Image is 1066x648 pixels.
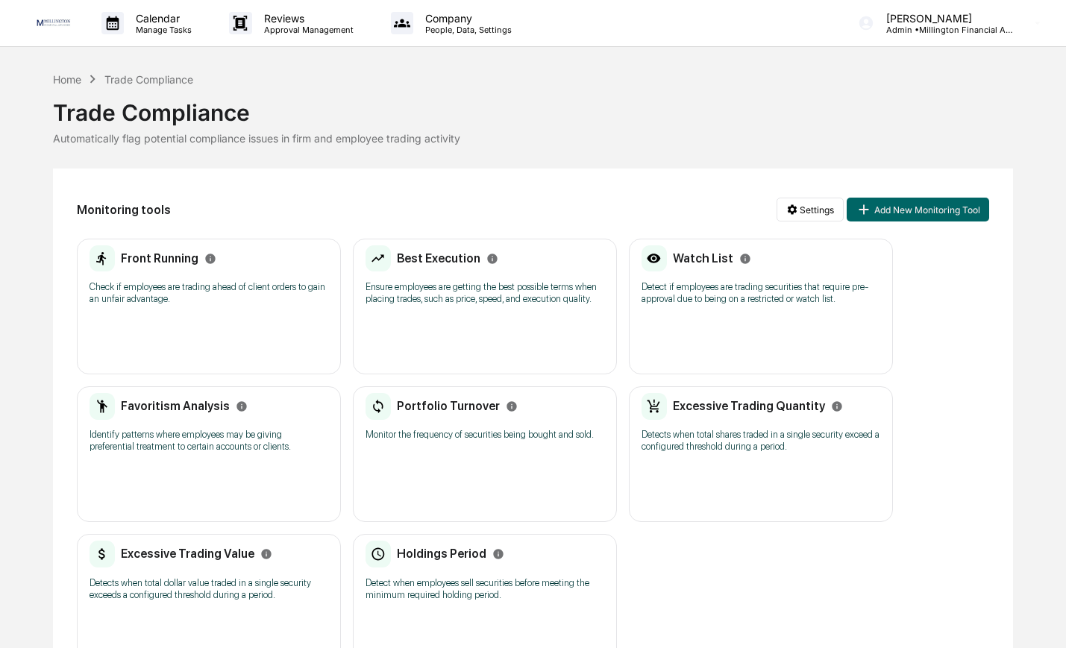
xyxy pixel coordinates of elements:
h2: Watch List [673,251,733,265]
svg: Info [204,253,216,265]
h2: Excessive Trading Value [121,547,254,561]
p: Detect when employees sell securities before meeting the minimum required holding period. [366,577,604,601]
h2: Holdings Period [397,547,486,561]
div: Trade Compliance [53,87,1012,126]
h2: Portfolio Turnover [397,399,500,413]
p: Company [413,12,519,25]
p: Manage Tasks [124,25,199,35]
svg: Info [236,400,248,412]
p: Approval Management [252,25,361,35]
p: [PERSON_NAME] [874,12,1013,25]
p: Detects when total shares traded in a single security exceed a configured threshold during a period. [642,429,880,453]
h2: Best Execution [397,251,480,265]
p: Ensure employees are getting the best possible terms when placing trades, such as price, speed, a... [366,281,604,305]
div: Trade Compliance [104,73,193,86]
svg: Info [492,548,504,560]
p: Calendar [124,12,199,25]
p: People, Data, Settings [413,25,519,35]
div: Home [53,73,81,86]
h2: Excessive Trading Quantity [673,399,825,413]
h2: Monitoring tools [77,203,171,217]
p: Identify patterns where employees may be giving preferential treatment to certain accounts or cli... [90,429,328,453]
svg: Info [486,253,498,265]
button: Add New Monitoring Tool [847,198,988,221]
p: Detects when total dollar value traded in a single security exceeds a configured threshold during... [90,577,328,601]
p: Check if employees are trading ahead of client orders to gain an unfair advantage. [90,281,328,305]
svg: Info [506,400,518,412]
svg: Info [831,400,843,412]
svg: Info [739,253,751,265]
p: Monitor the frequency of securities being bought and sold. [366,429,604,441]
svg: Info [260,548,272,560]
h2: Favoritism Analysis [121,399,230,413]
button: Settings [777,198,844,221]
p: Reviews [252,12,361,25]
p: Detect if employees are trading securities that require pre-approval due to being on a restricted... [642,281,880,305]
p: Admin • Millington Financial Advisors, LLC [874,25,1013,35]
img: logo [36,19,72,27]
div: Automatically flag potential compliance issues in firm and employee trading activity [53,132,1012,145]
h2: Front Running [121,251,198,265]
